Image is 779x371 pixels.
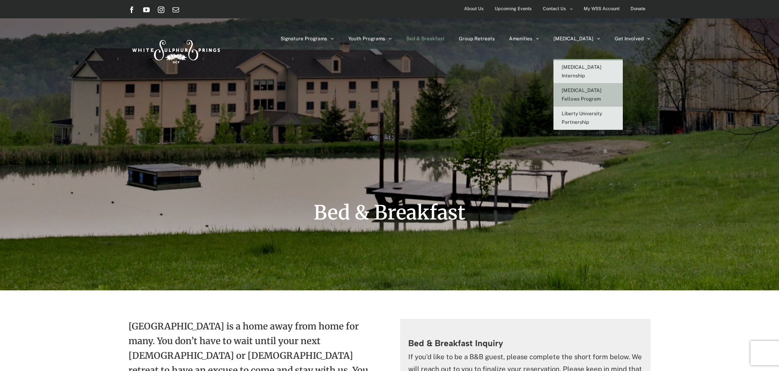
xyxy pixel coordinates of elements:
[348,36,385,41] span: Youth Programs
[281,18,334,59] a: Signature Programs
[562,111,602,125] span: Liberty University Partnership
[406,36,445,41] span: Bed & Breakfast
[562,64,602,79] span: [MEDICAL_DATA] Internship
[562,88,602,102] span: [MEDICAL_DATA] Fellows Program
[406,18,445,59] a: Bed & Breakfast
[553,60,623,83] a: [MEDICAL_DATA] Internship
[495,3,532,15] span: Upcoming Events
[281,18,651,59] nav: Main Menu
[509,36,532,41] span: Amenities
[631,3,645,15] span: Donate
[584,3,620,15] span: My WSS Account
[615,36,644,41] span: Get Involved
[459,18,495,59] a: Group Retreats
[615,18,651,59] a: Get Involved
[348,18,392,59] a: Youth Programs
[509,18,539,59] a: Amenities
[459,36,495,41] span: Group Retreats
[553,18,600,59] a: [MEDICAL_DATA]
[553,83,623,107] a: [MEDICAL_DATA] Fellows Program
[553,36,593,41] span: [MEDICAL_DATA]
[553,107,623,130] a: Liberty University Partnership
[464,3,484,15] span: About Us
[408,338,643,349] h3: Bed & Breakfast Inquiry
[281,36,327,41] span: Signature Programs
[314,200,465,225] span: Bed & Breakfast
[128,31,222,69] img: White Sulphur Springs Logo
[543,3,566,15] span: Contact Us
